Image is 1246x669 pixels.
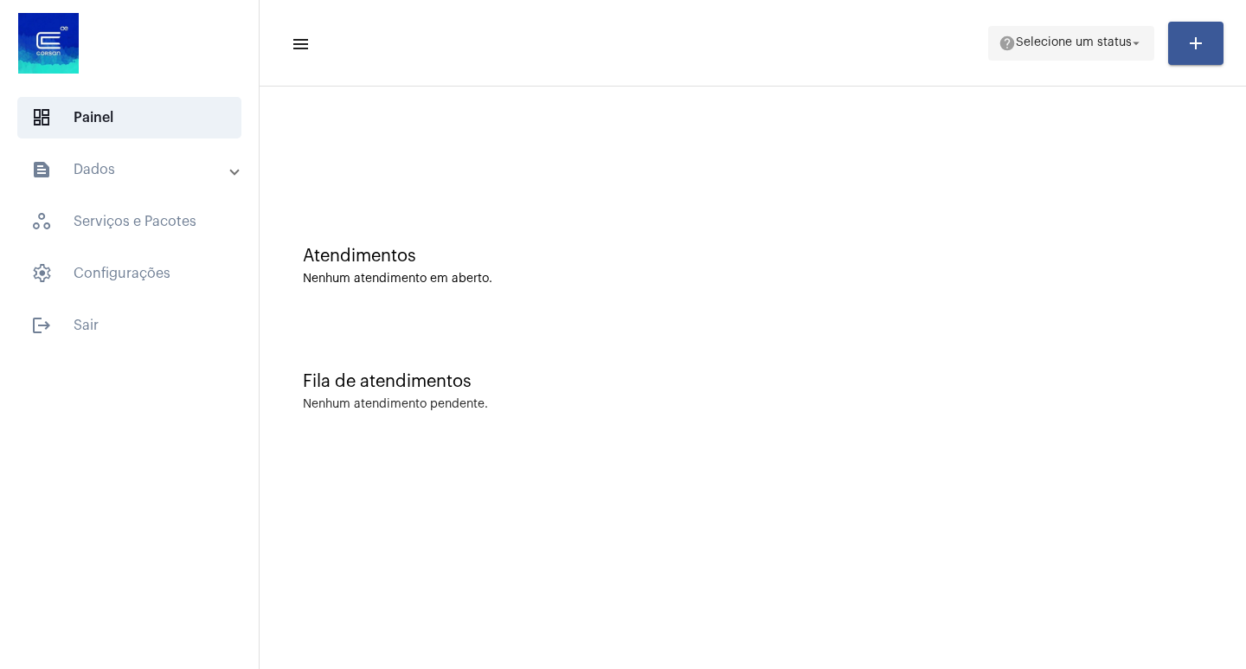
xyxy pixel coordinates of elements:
div: Nenhum atendimento em aberto. [303,273,1203,286]
mat-icon: sidenav icon [291,34,308,55]
span: sidenav icon [31,107,52,128]
div: Atendimentos [303,247,1203,266]
span: sidenav icon [31,211,52,232]
div: Nenhum atendimento pendente. [303,398,488,411]
mat-icon: add [1185,33,1206,54]
mat-icon: arrow_drop_down [1128,35,1144,51]
span: Serviços e Pacotes [17,201,241,242]
div: Fila de atendimentos [303,372,1203,391]
button: Selecione um status [988,26,1154,61]
span: sidenav icon [31,263,52,284]
mat-icon: sidenav icon [31,315,52,336]
img: d4669ae0-8c07-2337-4f67-34b0df7f5ae4.jpeg [14,9,83,78]
span: Selecione um status [1016,37,1132,49]
span: Sair [17,305,241,346]
mat-icon: help [999,35,1016,52]
span: Configurações [17,253,241,294]
mat-panel-title: Dados [31,159,231,180]
mat-expansion-panel-header: sidenav iconDados [10,149,259,190]
mat-icon: sidenav icon [31,159,52,180]
span: Painel [17,97,241,138]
